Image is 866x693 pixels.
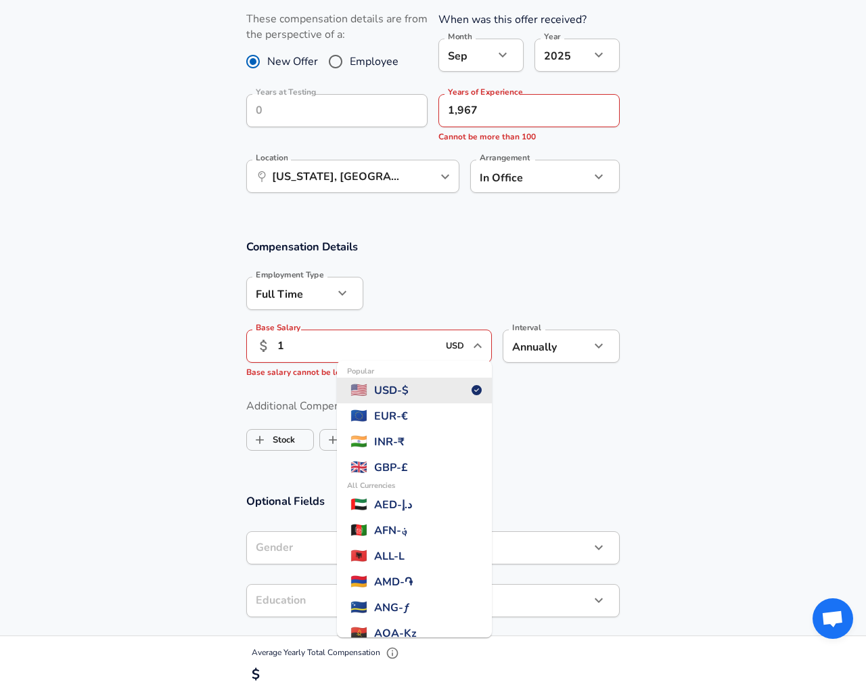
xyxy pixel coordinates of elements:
[374,548,405,564] span: ALL - L
[442,336,469,357] input: USD
[374,497,412,513] span: AED - د.إ
[246,429,314,451] button: StockStock
[480,154,530,162] label: Arrangement
[350,623,367,644] span: 🇦🇴
[350,406,367,426] span: 🇪🇺
[374,434,405,450] span: INR - ₹
[448,88,522,96] label: Years of Experience
[374,382,409,399] span: USD - $
[350,380,367,401] span: 🇺🇸
[350,53,398,70] span: Employee
[813,598,853,639] div: Open chat
[374,460,408,476] span: GBP - £
[267,53,318,70] span: New Offer
[252,666,260,684] span: $
[247,427,273,453] span: Stock
[438,39,494,72] div: Sep
[347,480,395,492] span: All Currencies
[246,94,398,127] input: 0
[448,32,472,41] label: Month
[247,427,295,453] label: Stock
[320,427,371,453] label: Bonus
[534,39,590,72] div: 2025
[503,330,590,363] div: Annually
[438,12,587,27] label: When was this offer received?
[436,167,455,186] button: Open
[350,457,367,478] span: 🇬🇧
[256,323,300,332] label: Base Salary
[246,12,428,43] label: These compensation details are from the perspective of a:
[256,271,324,279] label: Employment Type
[512,323,541,332] label: Interval
[246,239,620,254] h3: Compensation Details
[246,493,620,509] h3: Optional Fields
[246,367,389,378] span: Base salary cannot be less than 1000
[382,644,403,664] button: Explain Total Compensation
[470,160,570,193] div: In Office
[374,574,413,590] span: AMD - ֏
[350,495,367,515] span: 🇦🇪
[438,131,536,142] span: Cannot be more than 100
[246,395,620,418] label: Additional Compensation
[256,154,288,162] label: Location
[350,546,367,566] span: 🇦🇱
[350,520,367,541] span: 🇦🇫
[350,572,367,592] span: 🇦🇲
[350,598,367,618] span: 🇨🇼
[374,625,417,642] span: AOA - Kz
[350,432,367,452] span: 🇮🇳
[320,427,346,453] span: Bonus
[374,522,408,539] span: AFN - ؋
[347,366,374,378] span: Popular
[277,330,438,363] input: 100,000
[544,32,561,41] label: Year
[468,336,487,355] button: Close
[256,88,316,96] label: Years at Testing
[252,648,403,658] span: Average Yearly Total Compensation
[319,429,390,451] button: BonusBonus
[374,600,410,616] span: ANG - ƒ
[438,94,590,127] input: 7
[246,277,334,310] div: Full Time
[374,408,408,424] span: EUR - €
